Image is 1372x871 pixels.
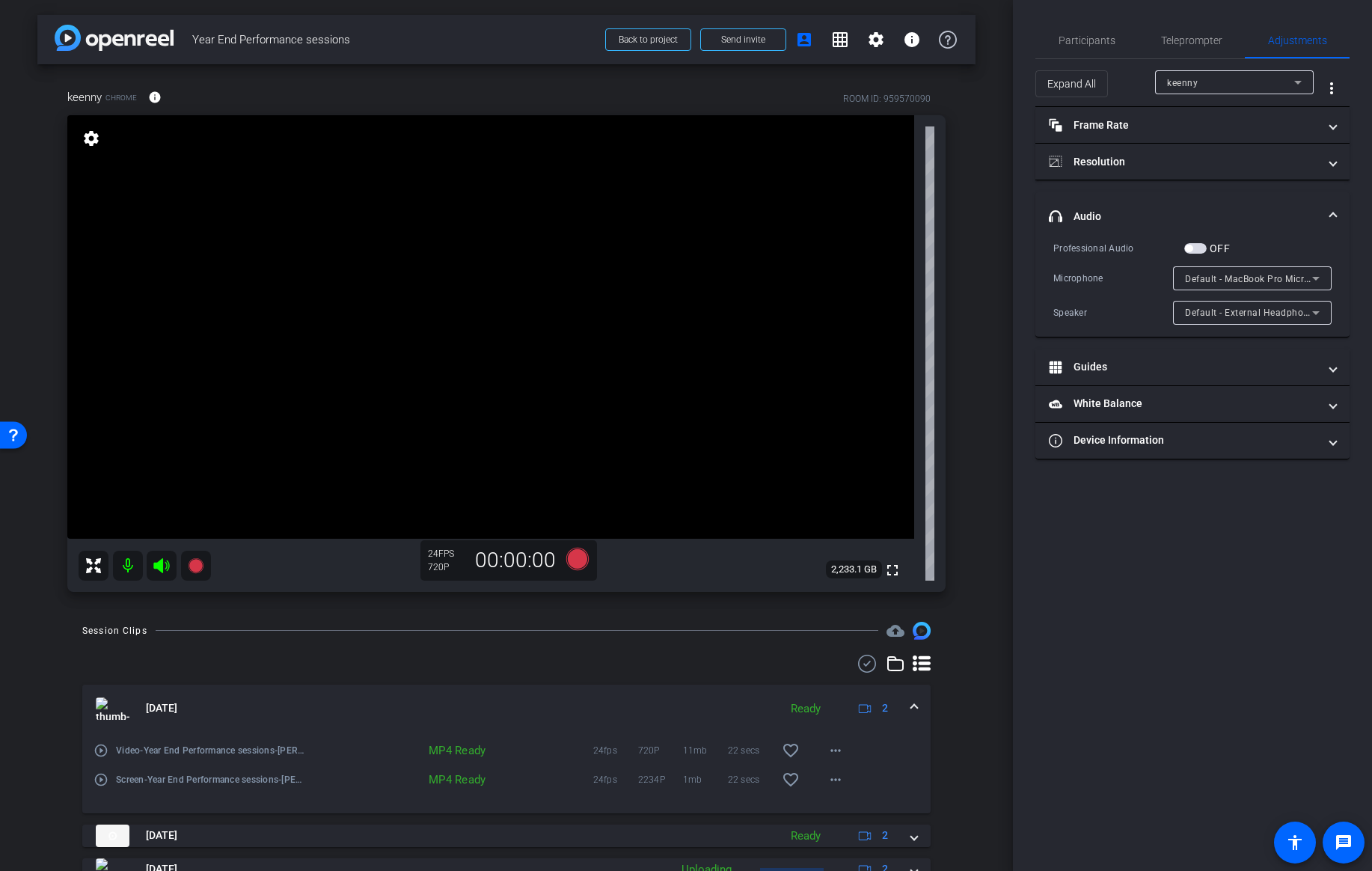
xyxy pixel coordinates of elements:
img: thumb-nail [96,697,129,720]
div: Ready [783,828,828,845]
span: 2 [882,700,888,716]
mat-expansion-panel-header: White Balance [1035,386,1350,422]
mat-icon: play_circle_outline [94,772,108,787]
span: 24fps [593,772,638,787]
div: Professional Audio [1053,241,1184,256]
div: 00:00:00 [465,548,566,573]
button: Expand All [1035,70,1108,97]
span: Year End Performance sessions [192,25,596,55]
mat-icon: fullscreen [883,561,901,579]
mat-panel-title: Guides [1049,359,1318,375]
mat-expansion-panel-header: Guides [1035,349,1350,385]
span: Participants [1059,35,1115,46]
div: Session Clips [82,623,147,638]
img: Session clips [913,622,931,640]
mat-icon: settings [81,129,102,147]
span: Back to project [619,34,678,45]
div: Speaker [1053,305,1173,320]
span: Default - External Headphones (Built-in) [1185,306,1359,318]
mat-expansion-panel-header: thumb-nail[DATE]Ready2 [82,685,931,733]
mat-panel-title: Device Information [1049,433,1318,448]
span: 2,233.1 GB [826,560,882,578]
mat-expansion-panel-header: thumb-nail[DATE]Ready2 [82,825,931,847]
mat-expansion-panel-header: Device Information [1035,423,1350,459]
span: 24fps [593,743,638,758]
mat-icon: account_box [795,31,813,49]
span: Video-Year End Performance sessions-[PERSON_NAME]-2025-09-17-10-25-01-278-0 [116,743,308,758]
mat-expansion-panel-header: Audio [1035,192,1350,240]
span: 2234P [638,772,683,787]
mat-icon: grid_on [831,31,849,49]
div: ROOM ID: 959570090 [843,92,931,106]
mat-icon: favorite_border [782,771,800,789]
span: 11mb [683,743,728,758]
mat-expansion-panel-header: Resolution [1035,144,1350,180]
span: [DATE] [146,700,177,716]
mat-icon: more_vert [1323,79,1341,97]
mat-panel-title: Audio [1049,209,1318,224]
mat-icon: accessibility [1286,834,1304,852]
span: Expand All [1047,70,1096,98]
span: Send invite [721,34,765,46]
img: thumb-nail [96,825,129,847]
img: app-logo [55,25,174,51]
div: Microphone [1053,271,1173,286]
mat-icon: message [1335,834,1353,852]
span: 22 secs [728,772,773,787]
mat-panel-title: Resolution [1049,154,1318,170]
div: 24 [428,548,465,560]
span: Destinations for your clips [886,622,904,640]
label: OFF [1207,241,1230,256]
mat-icon: play_circle_outline [94,743,108,758]
span: Teleprompter [1161,35,1222,46]
div: MP4 Ready [408,772,493,787]
span: FPS [438,548,454,559]
mat-panel-title: Frame Rate [1049,117,1318,133]
div: 720P [428,561,465,573]
button: Back to project [605,28,691,51]
div: Ready [783,700,828,718]
mat-expansion-panel-header: Frame Rate [1035,107,1350,143]
button: More Options for Adjustments Panel [1314,70,1350,106]
button: Send invite [700,28,786,51]
mat-icon: more_horiz [827,771,845,789]
mat-icon: favorite_border [782,742,800,760]
mat-icon: info [903,31,921,49]
span: Screen-Year End Performance sessions-[PERSON_NAME]-2025-09-17-10-25-01-278-0 [116,772,308,787]
mat-panel-title: White Balance [1049,396,1318,412]
div: thumb-nail[DATE]Ready2 [82,733,931,813]
mat-icon: settings [867,31,885,49]
span: 1mb [683,772,728,787]
span: 720P [638,743,683,758]
mat-icon: cloud_upload [886,622,904,640]
span: [DATE] [146,828,177,843]
div: Audio [1035,240,1350,337]
mat-icon: more_horiz [827,742,845,760]
span: Adjustments [1268,35,1327,46]
span: keenny [67,89,102,106]
span: Chrome [105,92,137,103]
mat-icon: info [148,91,162,104]
span: keenny [1167,78,1198,88]
span: 2 [882,828,888,843]
div: MP4 Ready [408,743,493,758]
span: 22 secs [728,743,773,758]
